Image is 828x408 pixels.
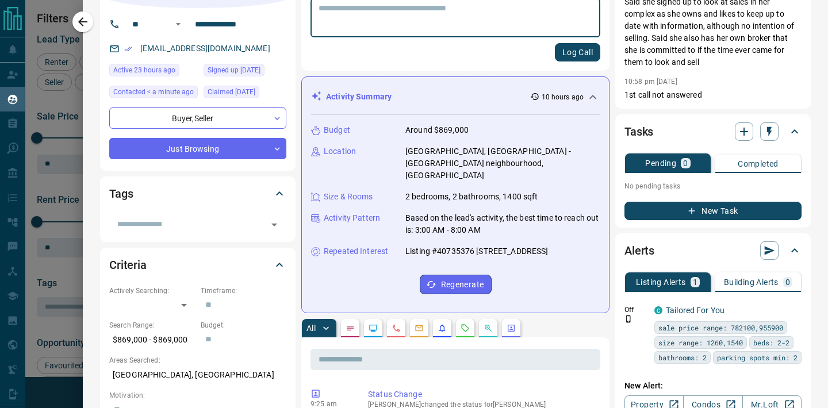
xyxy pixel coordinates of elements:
[438,324,447,333] svg: Listing Alerts
[624,380,802,392] p: New Alert:
[109,184,133,203] h2: Tags
[484,324,493,333] svg: Opportunities
[542,92,584,102] p: 10 hours ago
[368,388,596,401] p: Status Change
[636,278,686,286] p: Listing Alerts
[624,241,654,260] h2: Alerts
[109,64,198,80] div: Wed Aug 13 2025
[324,124,350,136] p: Budget
[208,86,255,98] span: Claimed [DATE]
[753,337,789,348] span: beds: 2-2
[666,306,724,315] a: Tailored For You
[405,124,469,136] p: Around $869,000
[624,89,802,101] p: 1st call not answered
[369,324,378,333] svg: Lead Browsing Activity
[311,86,600,107] div: Activity Summary10 hours ago
[658,322,783,333] span: sale price range: 782100,955900
[507,324,516,333] svg: Agent Actions
[658,337,743,348] span: size range: 1260,1540
[124,45,132,53] svg: Email Verified
[109,320,195,330] p: Search Range:
[113,64,175,76] span: Active 23 hours ago
[266,217,282,233] button: Open
[109,86,198,102] div: Thu Aug 14 2025
[109,256,147,274] h2: Criteria
[109,390,286,401] p: Motivation:
[405,245,548,257] p: Listing #40735376 [STREET_ADDRESS]
[310,400,351,408] p: 9:25 am
[624,122,653,141] h2: Tasks
[624,118,802,145] div: Tasks
[624,315,632,323] svg: Push Notification Only
[724,278,779,286] p: Building Alerts
[624,305,647,315] p: Off
[738,160,779,168] p: Completed
[109,180,286,207] div: Tags
[324,145,356,157] p: Location
[109,286,195,296] p: Actively Searching:
[109,107,286,129] div: Buyer , Seller
[208,64,260,76] span: Signed up [DATE]
[645,159,676,167] p: Pending
[658,352,707,363] span: bathrooms: 2
[326,91,392,103] p: Activity Summary
[171,17,185,31] button: Open
[461,324,470,333] svg: Requests
[324,245,388,257] p: Repeated Interest
[346,324,355,333] svg: Notes
[654,306,662,314] div: condos.ca
[324,212,380,224] p: Activity Pattern
[624,202,802,220] button: New Task
[109,251,286,279] div: Criteria
[785,278,790,286] p: 0
[109,365,286,384] p: [GEOGRAPHIC_DATA], [GEOGRAPHIC_DATA]
[683,159,688,167] p: 0
[113,86,194,98] span: Contacted < a minute ago
[140,44,270,53] a: [EMAIL_ADDRESS][DOMAIN_NAME]
[405,145,600,182] p: [GEOGRAPHIC_DATA], [GEOGRAPHIC_DATA] - [GEOGRAPHIC_DATA] neighbourhood, [GEOGRAPHIC_DATA]
[324,191,373,203] p: Size & Rooms
[201,320,286,330] p: Budget:
[693,278,697,286] p: 1
[109,330,195,349] p: $869,000 - $869,000
[624,237,802,264] div: Alerts
[555,43,600,61] button: Log Call
[392,324,401,333] svg: Calls
[415,324,424,333] svg: Emails
[109,355,286,365] p: Areas Searched:
[624,178,802,195] p: No pending tasks
[717,352,798,363] span: parking spots min: 2
[420,275,492,294] button: Regenerate
[204,86,286,102] div: Wed Aug 13 2025
[204,64,286,80] div: Fri Jun 25 2021
[405,212,600,236] p: Based on the lead's activity, the best time to reach out is: 3:00 AM - 8:00 AM
[306,324,316,332] p: All
[109,138,286,159] div: Just Browsing
[624,78,677,86] p: 10:58 pm [DATE]
[405,191,538,203] p: 2 bedrooms, 2 bathrooms, 1400 sqft
[201,286,286,296] p: Timeframe:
